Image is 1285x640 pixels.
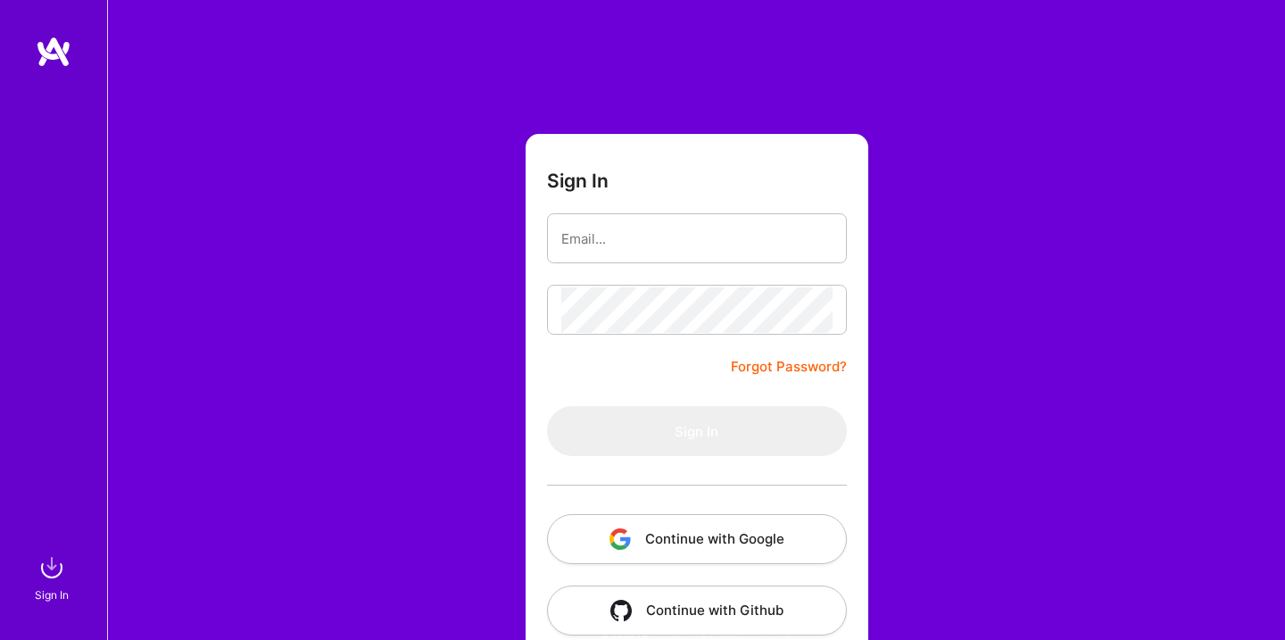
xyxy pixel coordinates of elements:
button: Sign In [547,406,847,456]
h3: Sign In [547,170,609,192]
a: Forgot Password? [731,356,847,378]
div: Sign In [35,586,69,604]
img: sign in [34,550,70,586]
a: sign inSign In [37,550,70,604]
input: Email... [561,216,833,262]
button: Continue with Github [547,586,847,636]
img: icon [609,528,631,550]
img: logo [36,36,71,68]
img: icon [610,600,632,621]
button: Continue with Google [547,514,847,564]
